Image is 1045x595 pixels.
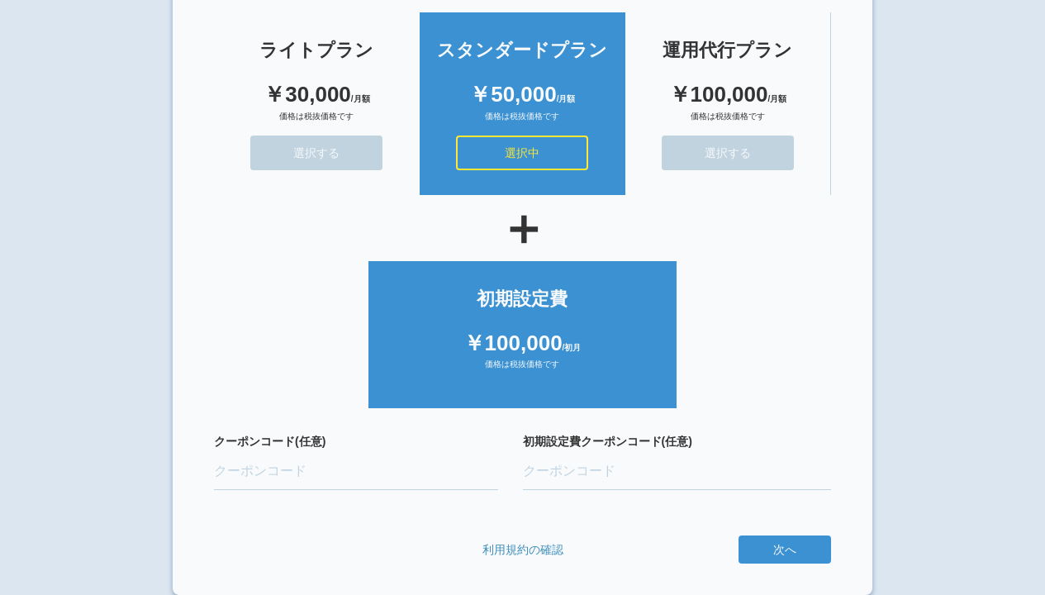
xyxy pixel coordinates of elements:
[563,343,582,352] span: /初月
[642,79,814,110] div: ￥100,000
[230,79,403,110] div: ￥30,000
[482,541,563,558] a: 利用規約の確認
[250,136,382,170] button: 選択する
[385,328,660,359] div: ￥100,000
[214,203,831,253] div: ＋
[557,94,576,103] span: /月額
[767,94,786,103] span: /月額
[642,37,814,63] div: 運用代行プラン
[523,433,832,450] label: 初期設定費クーポンコード(任意)
[385,359,660,383] div: 価格は税抜価格です
[456,136,588,170] button: 選択中
[523,454,832,490] input: クーポンコード
[662,136,794,170] button: 選択する
[351,94,370,103] span: /月額
[230,111,403,136] div: 価格は税抜価格です
[436,37,609,63] div: スタンダードプラン
[230,37,403,63] div: ライトプラン
[739,535,831,564] button: 次へ
[385,286,660,312] div: 初期設定費
[436,111,609,136] div: 価格は税抜価格です
[436,79,609,110] div: ￥50,000
[214,433,498,450] label: クーポンコード(任意)
[214,454,498,490] input: クーポンコード
[642,111,814,136] div: 価格は税抜価格です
